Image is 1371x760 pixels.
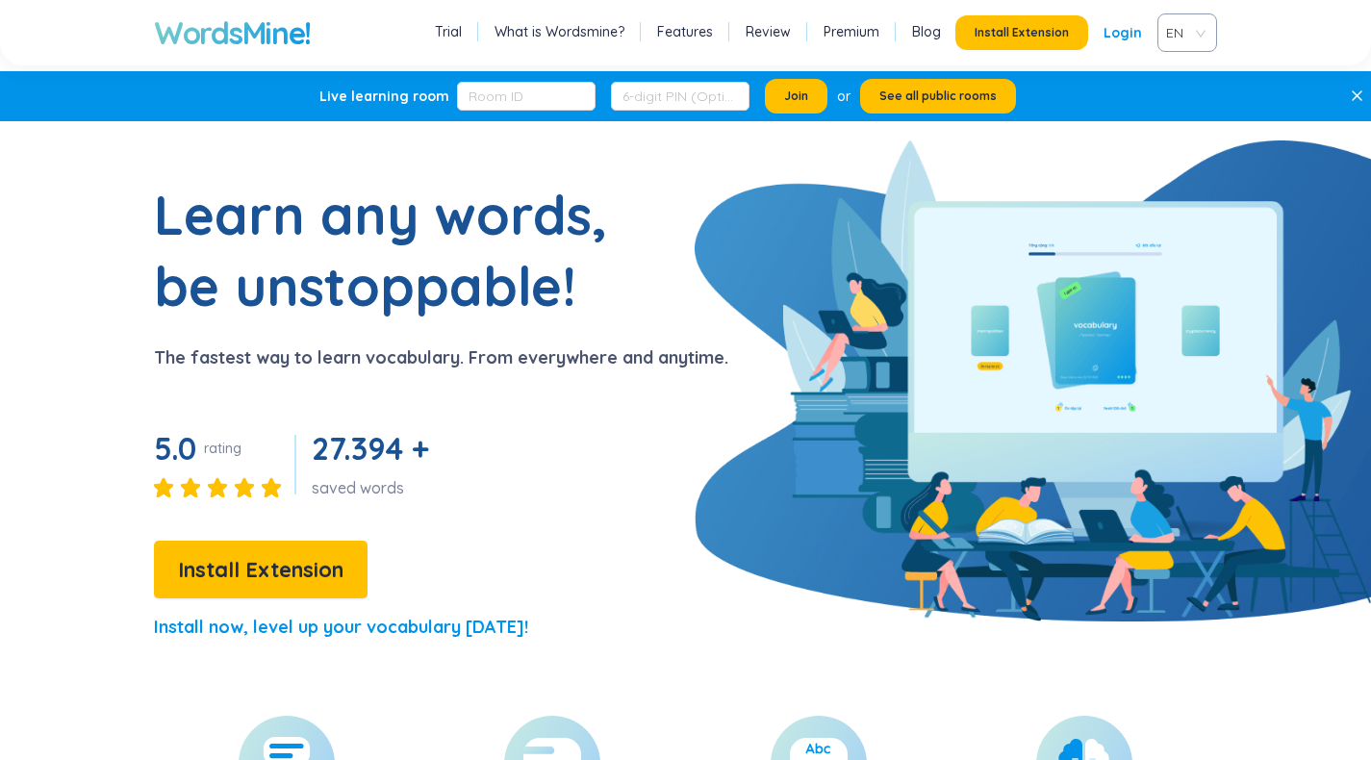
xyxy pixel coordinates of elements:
a: Login [1104,15,1142,50]
a: Premium [824,22,879,41]
input: 6-digit PIN (Optional) [611,82,749,111]
span: VIE [1166,18,1201,47]
span: Join [784,89,808,104]
div: rating [204,439,241,458]
span: 5.0 [154,429,196,468]
p: The fastest way to learn vocabulary. From everywhere and anytime. [154,344,728,371]
p: Install now, level up your vocabulary [DATE]! [154,614,528,641]
span: See all public rooms [879,89,997,104]
a: Install Extension [154,562,368,581]
div: saved words [312,477,436,498]
button: Join [765,79,827,114]
a: WordsMine! [154,13,311,52]
button: Install Extension [154,541,368,598]
span: Install Extension [975,25,1069,40]
div: or [837,86,851,107]
input: Room ID [457,82,596,111]
a: What is Wordsmine? [495,22,624,41]
span: Install Extension [178,553,343,587]
a: Trial [435,22,462,41]
a: Review [746,22,791,41]
button: See all public rooms [860,79,1016,114]
div: Live learning room [319,87,449,106]
a: Blog [912,22,941,41]
a: Features [657,22,713,41]
span: 27.394 + [312,429,428,468]
h1: Learn any words, be unstoppable! [154,179,635,321]
button: Install Extension [955,15,1088,50]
